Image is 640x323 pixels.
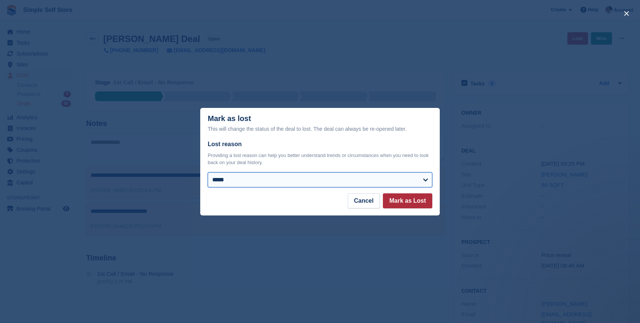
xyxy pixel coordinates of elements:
[208,152,432,166] p: Providing a lost reason can help you better understand trends or circumstances when you need to l...
[208,140,432,149] label: Lost reason
[208,114,432,133] div: Mark as lost
[621,7,633,19] button: close
[348,193,380,208] button: Cancel
[383,193,432,208] button: Mark as Lost
[208,124,432,133] div: This will change the status of the deal to lost. The deal can always be re-opened later.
